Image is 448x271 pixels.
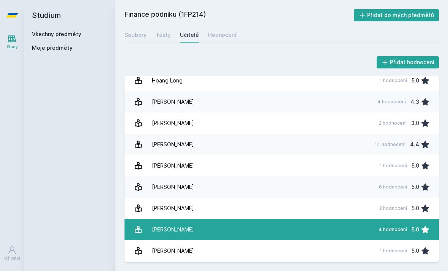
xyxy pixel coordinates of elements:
a: [PERSON_NAME] 1 hodnocení 5.0 [125,240,439,261]
div: [PERSON_NAME] [152,158,194,173]
div: [PERSON_NAME] [152,94,194,109]
div: 5.0 [412,73,419,88]
div: 5.0 [412,179,419,195]
a: Všechny předměty [32,31,81,37]
div: 2 hodnocení [379,205,407,211]
div: 1 hodnocení [380,248,407,254]
div: Testy [156,31,171,39]
a: Hoang Long 1 hodnocení 5.0 [125,70,439,91]
div: [PERSON_NAME] [152,137,194,152]
div: Hoang Long [152,73,183,88]
div: 3.0 [411,116,419,131]
a: [PERSON_NAME] 4 hodnocení 5.0 [125,219,439,240]
div: 4.3 [410,94,419,109]
div: Study [7,44,18,50]
div: 14 hodnocení [375,141,405,147]
div: 5.0 [412,158,419,173]
a: Uživatel [2,242,23,265]
h2: Finance podniku (1FP214) [125,9,354,21]
div: [PERSON_NAME] [152,222,194,237]
a: [PERSON_NAME] 4 hodnocení 4.3 [125,91,439,113]
div: Soubory [125,31,147,39]
a: Hodnocení [208,27,236,43]
div: 1 hodnocení [380,78,407,84]
div: [PERSON_NAME] [152,243,194,258]
div: Učitelé [180,31,199,39]
div: 6 hodnocení [379,184,407,190]
div: [PERSON_NAME] [152,179,194,195]
div: [PERSON_NAME] [152,201,194,216]
div: 2 hodnocení [379,120,407,126]
div: 5.0 [412,222,419,237]
a: Testy [156,27,171,43]
div: Hodnocení [208,31,236,39]
button: Přidat do mých předmětů [354,9,439,21]
div: Uživatel [4,255,20,261]
a: Soubory [125,27,147,43]
a: [PERSON_NAME] 2 hodnocení 3.0 [125,113,439,134]
button: Přidat hodnocení [377,56,439,68]
a: Study [2,30,23,54]
div: 4 hodnocení [377,99,406,105]
div: 4 hodnocení [379,227,407,233]
a: [PERSON_NAME] 1 hodnocení 5.0 [125,155,439,176]
a: [PERSON_NAME] 14 hodnocení 4.4 [125,134,439,155]
div: 5.0 [412,201,419,216]
a: [PERSON_NAME] 2 hodnocení 5.0 [125,198,439,219]
div: 4.4 [410,137,419,152]
div: 1 hodnocení [380,163,407,169]
span: Moje předměty [32,44,73,52]
div: [PERSON_NAME] [152,116,194,131]
a: [PERSON_NAME] 6 hodnocení 5.0 [125,176,439,198]
a: Učitelé [180,27,199,43]
div: 5.0 [412,243,419,258]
